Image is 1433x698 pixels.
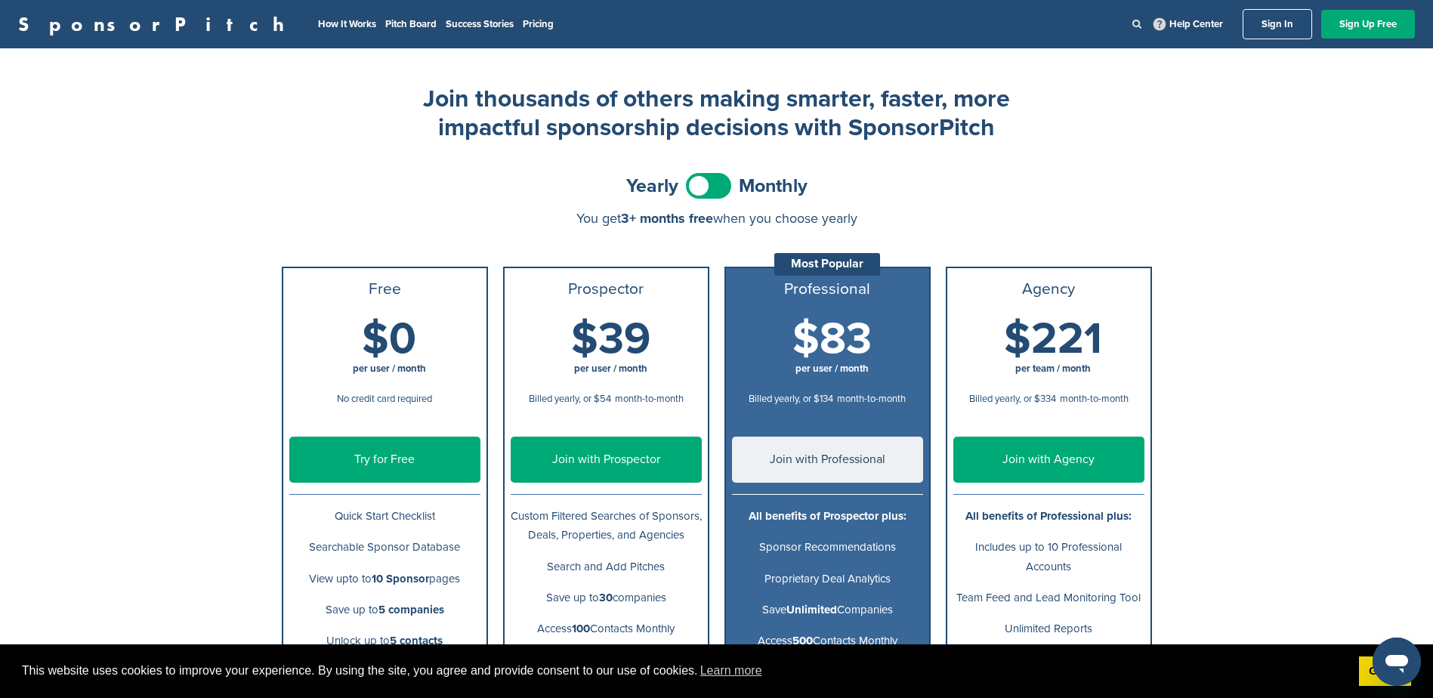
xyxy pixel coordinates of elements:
b: All benefits of Prospector plus: [749,509,906,523]
div: Most Popular [774,253,880,276]
b: 10 Sponsor [372,572,429,585]
a: learn more about cookies [698,659,764,682]
p: Proprietary Deal Analytics [732,570,923,588]
span: $0 [362,313,416,366]
a: Join with Agency [953,437,1144,483]
span: No credit card required [337,393,432,405]
span: month-to-month [615,393,684,405]
h3: Prospector [511,280,702,298]
p: Save up to [289,601,480,619]
b: 5 companies [378,603,444,616]
p: Unlock up to [289,632,480,650]
h3: Free [289,280,480,298]
span: Monthly [739,177,808,196]
span: month-to-month [1060,393,1129,405]
span: per user / month [574,363,647,375]
span: Billed yearly, or $134 [749,393,833,405]
p: Save Companies [732,601,923,619]
p: Quick Start Checklist [289,507,480,526]
a: Try for Free [289,437,480,483]
a: Join with Prospector [511,437,702,483]
span: Billed yearly, or $334 [969,393,1056,405]
p: Search and Add Pitches [511,557,702,576]
a: Pricing [523,18,554,30]
span: Billed yearly, or $54 [529,393,611,405]
p: Custom Filtered Searches of Sponsors, Deals, Properties, and Agencies [511,507,702,545]
span: 3+ months free [621,210,713,227]
a: SponsorPitch [18,14,294,34]
iframe: Button to launch messaging window [1373,638,1421,686]
a: Sign Up Free [1321,10,1415,39]
span: month-to-month [837,393,906,405]
p: View upto to pages [289,570,480,588]
h3: Agency [953,280,1144,298]
a: Help Center [1150,15,1226,33]
p: Save up to companies [511,588,702,607]
a: Pitch Board [385,18,437,30]
b: Unlimited [786,603,837,616]
h3: Professional [732,280,923,298]
a: How It Works [318,18,376,30]
p: Access Contacts Monthly [511,619,702,638]
a: Join with Professional [732,437,923,483]
span: $39 [571,313,650,366]
span: This website uses cookies to improve your experience. By using the site, you agree and provide co... [22,659,1347,682]
p: Unlimited Reports [953,619,1144,638]
span: per user / month [353,363,426,375]
p: Includes up to 10 Professional Accounts [953,538,1144,576]
a: Success Stories [446,18,514,30]
h2: Join thousands of others making smarter, faster, more impactful sponsorship decisions with Sponso... [415,85,1019,143]
span: $83 [792,313,872,366]
p: Team Feed and Lead Monitoring Tool [953,588,1144,607]
span: $221 [1004,313,1102,366]
span: per team / month [1015,363,1091,375]
span: per user / month [795,363,869,375]
span: Yearly [626,177,678,196]
b: 100 [572,622,590,635]
a: dismiss cookie message [1359,656,1411,687]
b: All benefits of Professional plus: [965,509,1132,523]
a: Sign In [1243,9,1312,39]
b: 500 [792,634,813,647]
b: 5 contacts [390,634,443,647]
p: Searchable Sponsor Database [289,538,480,557]
p: Access Contacts Monthly [732,632,923,650]
p: Sponsor Recommendations [732,538,923,557]
div: You get when you choose yearly [282,211,1152,226]
b: 30 [599,591,613,604]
